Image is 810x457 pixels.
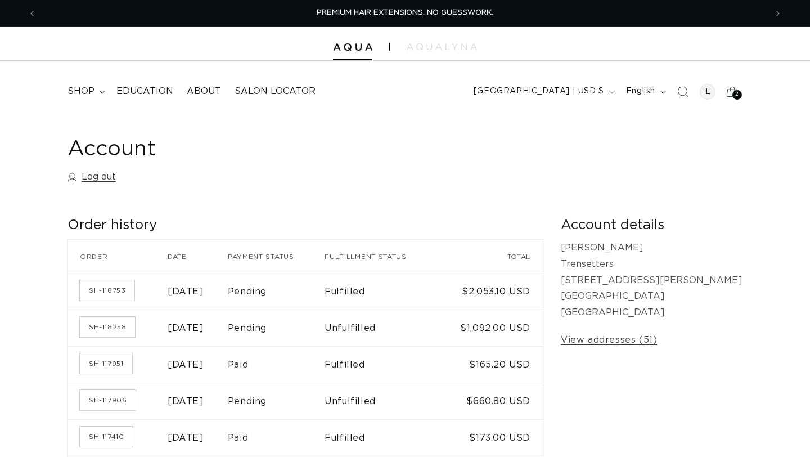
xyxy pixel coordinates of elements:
[474,86,604,97] span: [GEOGRAPHIC_DATA] | USD $
[80,280,134,301] a: Order number SH-118753
[80,353,132,374] a: Order number SH-117951
[80,427,133,447] a: Order number SH-117410
[766,3,790,24] button: Next announcement
[168,287,204,296] time: [DATE]
[325,419,441,456] td: Fulfilled
[168,397,204,406] time: [DATE]
[619,81,670,102] button: English
[168,360,204,369] time: [DATE]
[467,81,619,102] button: [GEOGRAPHIC_DATA] | USD $
[561,217,742,234] h2: Account details
[325,274,441,310] td: Fulfilled
[228,274,325,310] td: Pending
[228,79,322,104] a: Salon Locator
[228,419,325,456] td: Paid
[670,79,695,104] summary: Search
[80,390,136,410] a: Order number SH-117906
[67,240,168,274] th: Order
[235,86,316,97] span: Salon Locator
[61,79,110,104] summary: shop
[168,324,204,333] time: [DATE]
[228,310,325,346] td: Pending
[626,86,655,97] span: English
[561,240,742,321] p: [PERSON_NAME] Trensetters [STREET_ADDRESS][PERSON_NAME] [GEOGRAPHIC_DATA] [GEOGRAPHIC_DATA]
[441,383,543,419] td: $660.80 USD
[180,79,228,104] a: About
[441,346,543,383] td: $165.20 USD
[561,332,657,348] a: View addresses (51)
[67,136,742,163] h1: Account
[441,274,543,310] td: $2,053.10 USD
[325,383,441,419] td: Unfulfilled
[325,346,441,383] td: Fulfilled
[67,169,116,185] a: Log out
[441,419,543,456] td: $173.00 USD
[116,86,173,97] span: Education
[333,43,372,51] img: Aqua Hair Extensions
[228,383,325,419] td: Pending
[407,43,477,50] img: aqualyna.com
[67,217,543,234] h2: Order history
[441,310,543,346] td: $1,092.00 USD
[325,310,441,346] td: Unfulfilled
[317,9,493,16] span: PREMIUM HAIR EXTENSIONS. NO GUESSWORK.
[168,240,228,274] th: Date
[735,90,739,100] span: 2
[187,86,221,97] span: About
[168,433,204,442] time: [DATE]
[441,240,543,274] th: Total
[67,86,94,97] span: shop
[228,240,325,274] th: Payment status
[110,79,180,104] a: Education
[228,346,325,383] td: Paid
[20,3,44,24] button: Previous announcement
[325,240,441,274] th: Fulfillment status
[80,317,135,337] a: Order number SH-118258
